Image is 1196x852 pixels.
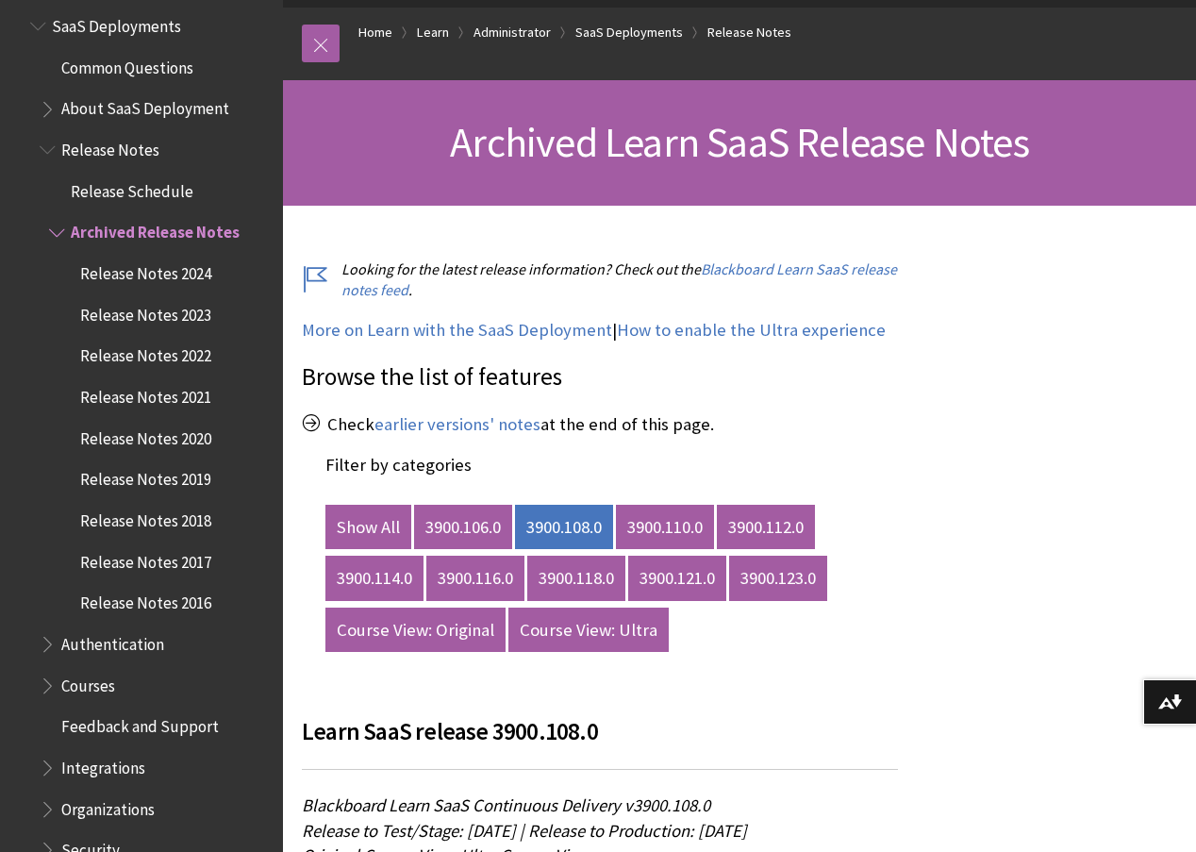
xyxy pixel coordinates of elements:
a: Learn [417,21,449,44]
span: About SaaS Deployment [61,93,229,119]
a: Home [358,21,392,44]
span: Archived Learn SaaS Release Notes [450,116,1029,168]
a: Course View: Original [325,608,506,653]
span: Organizations [61,794,155,819]
p: Browse the list of features [302,360,898,394]
a: 3900.121.0 [628,556,726,601]
a: 3900.116.0 [426,556,524,601]
a: 3900.123.0 [729,556,827,601]
p: Looking for the latest release information? Check out the . [302,259,898,301]
span: Release Notes 2021 [80,381,211,407]
label: Filter by categories [325,454,472,476]
span: Release Notes 2016 [80,588,211,613]
span: Blackboard Learn SaaS Continuous Delivery v3900.108.0 [302,794,710,816]
span: Release Notes 2022 [80,341,211,366]
span: SaaS Deployments [52,10,181,36]
a: Administrator [473,21,551,44]
span: Release Notes 2019 [80,464,211,490]
a: 3900.110.0 [616,505,714,550]
a: SaaS Deployments [575,21,683,44]
a: 3900.118.0 [527,556,625,601]
span: Authentication [61,628,164,654]
a: Blackboard Learn SaaS release notes feed [341,259,897,300]
a: More on Learn with the SaaS Deployment [302,319,612,342]
span: Release Notes 2020 [80,423,211,448]
span: Feedback and Support [61,710,219,736]
a: How to enable the Ultra experience [617,319,886,342]
p: Check at the end of this page. [302,412,898,437]
span: Release to Test/Stage: [DATE] | Release to Production: [DATE] [302,820,747,842]
a: 3900.112.0 [717,505,815,550]
p: | [302,318,898,342]
a: 3900.106.0 [414,505,512,550]
span: Release Notes 2017 [80,546,211,572]
span: Release Notes [61,134,159,159]
span: Archived Release Notes [71,217,240,242]
span: Integrations [61,752,145,777]
a: 3900.108.0 [515,505,613,550]
span: Release Notes 2023 [80,299,211,325]
span: Release Notes 2024 [80,258,211,283]
span: Release Schedule [71,175,193,201]
a: 3900.114.0 [325,556,424,601]
a: Show All [325,505,411,550]
span: Release Notes 2018 [80,505,211,530]
span: Courses [61,670,115,695]
a: Course View: Ultra [508,608,669,653]
a: Release Notes [707,21,791,44]
span: Common Questions [61,52,193,77]
a: earlier versions' notes [374,413,540,436]
span: Learn SaaS release 3900.108.0 [302,716,598,746]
